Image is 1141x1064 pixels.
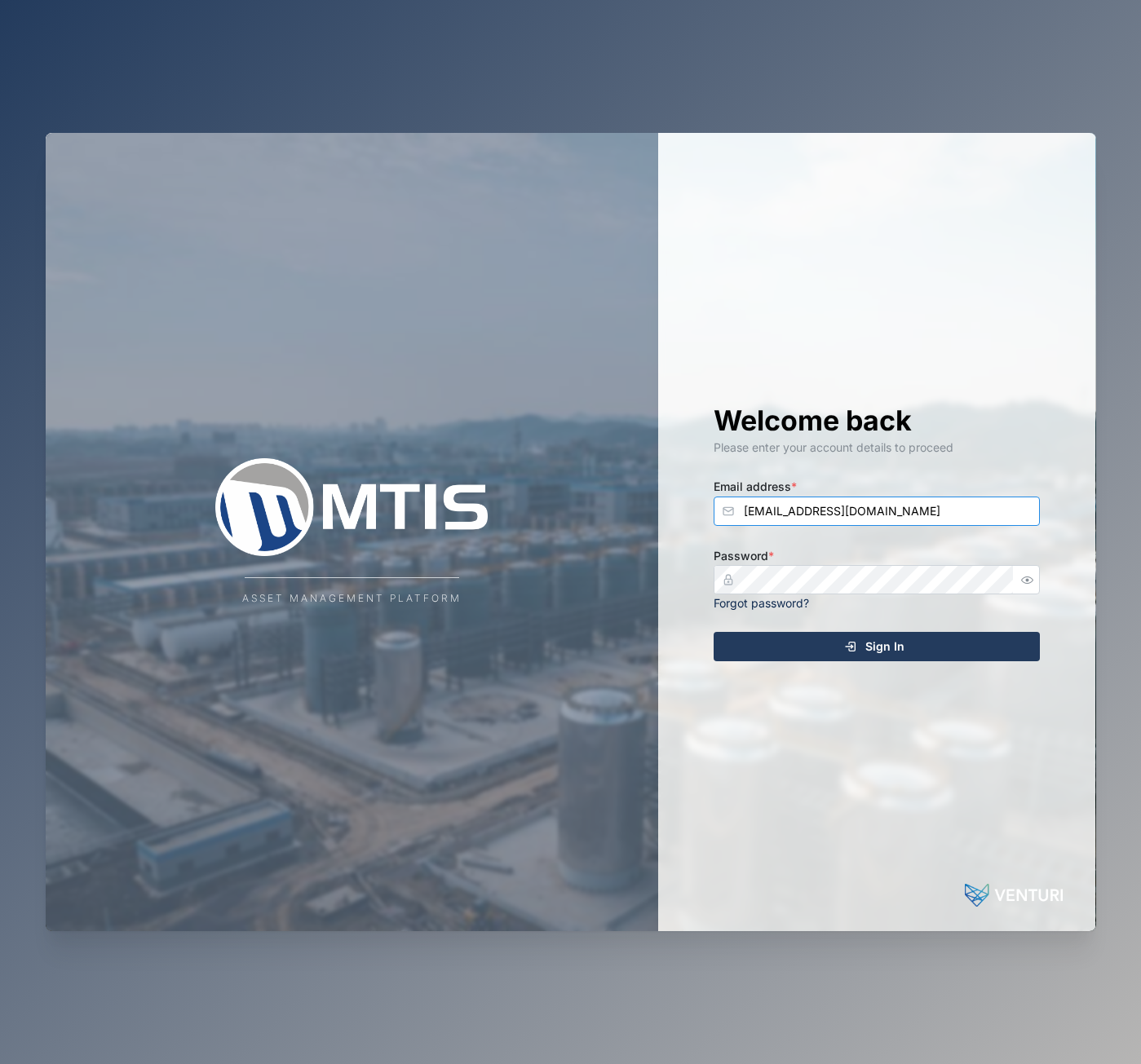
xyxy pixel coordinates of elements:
span: Sign In [865,633,904,660]
img: Powered by: Venturi [965,879,1063,912]
div: Asset Management Platform [242,591,462,607]
a: Forgot password? [714,596,809,610]
img: Company Logo [188,458,515,556]
button: Sign In [714,632,1040,661]
div: Please enter your account details to proceed [714,439,1040,457]
h1: Welcome back [714,403,1040,439]
label: Password [714,547,774,565]
label: Email address [714,478,797,496]
input: Enter your email [714,497,1040,526]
